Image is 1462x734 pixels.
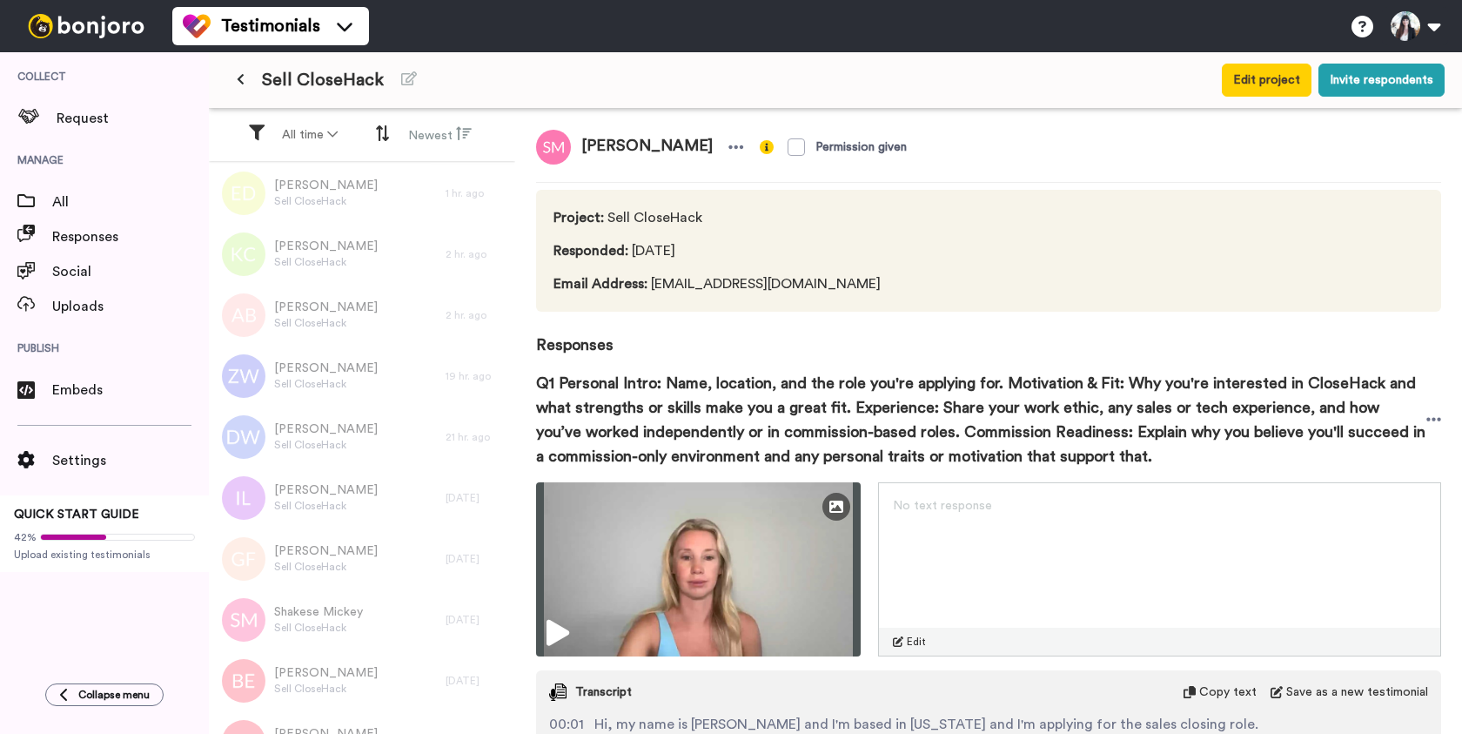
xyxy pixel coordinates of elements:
[1286,683,1428,701] span: Save as a new testimonial
[52,450,209,471] span: Settings
[222,476,265,520] img: il.png
[575,683,632,701] span: Transcript
[446,613,506,627] div: [DATE]
[274,542,378,560] span: [PERSON_NAME]
[14,548,195,562] span: Upload existing testimonials
[222,172,265,215] img: ed.png
[760,140,774,154] img: info-yellow.svg
[209,163,515,224] a: [PERSON_NAME]Sell CloseHack1 hr. ago
[21,14,151,38] img: bj-logo-header-white.svg
[274,499,378,513] span: Sell CloseHack
[446,552,506,566] div: [DATE]
[272,119,348,151] button: All time
[222,598,265,642] img: sm.png
[274,438,378,452] span: Sell CloseHack
[222,537,265,581] img: gf.png
[274,560,378,574] span: Sell CloseHack
[446,491,506,505] div: [DATE]
[274,682,378,696] span: Sell CloseHack
[446,186,506,200] div: 1 hr. ago
[536,312,1441,357] span: Responses
[553,273,881,294] span: [EMAIL_ADDRESS][DOMAIN_NAME]
[78,688,150,702] span: Collapse menu
[536,130,571,165] img: sm.png
[52,380,209,401] span: Embeds
[222,659,265,703] img: be.png
[209,589,515,650] a: Shakese MickeySell CloseHack[DATE]
[14,530,37,544] span: 42%
[222,415,265,459] img: dw.png
[183,12,211,40] img: tm-color.svg
[274,194,378,208] span: Sell CloseHack
[553,211,604,225] span: Project :
[52,296,209,317] span: Uploads
[553,240,881,261] span: [DATE]
[221,14,320,38] span: Testimonials
[209,650,515,711] a: [PERSON_NAME]Sell CloseHack[DATE]
[1199,683,1257,701] span: Copy text
[398,118,482,152] button: Newest
[209,407,515,468] a: [PERSON_NAME]Sell CloseHack21 hr. ago
[274,664,378,682] span: [PERSON_NAME]
[446,430,506,444] div: 21 hr. ago
[52,261,209,282] span: Social
[274,621,363,635] span: Sell CloseHack
[536,371,1426,468] span: Q1 Personal Intro: Name, location, and the role you're applying for. Motivation & Fit: Why you're...
[209,529,515,589] a: [PERSON_NAME]Sell CloseHack[DATE]
[553,244,628,258] span: Responded :
[45,683,164,706] button: Collapse menu
[446,369,506,383] div: 19 hr. ago
[52,226,209,247] span: Responses
[274,316,378,330] span: Sell CloseHack
[222,293,265,337] img: ab.png
[52,192,209,212] span: All
[274,177,378,194] span: [PERSON_NAME]
[274,360,378,377] span: [PERSON_NAME]
[209,224,515,285] a: [PERSON_NAME]Sell CloseHack2 hr. ago
[893,500,992,512] span: No text response
[907,635,926,649] span: Edit
[274,481,378,499] span: [PERSON_NAME]
[274,421,378,438] span: [PERSON_NAME]
[274,603,363,621] span: Shakese Mickey
[274,299,378,316] span: [PERSON_NAME]
[222,354,265,398] img: zw.png
[553,277,647,291] span: Email Address :
[1222,64,1311,97] button: Edit project
[274,377,378,391] span: Sell CloseHack
[209,285,515,346] a: [PERSON_NAME]Sell CloseHack2 hr. ago
[222,232,265,276] img: kc.png
[553,207,881,228] span: Sell CloseHack
[446,247,506,261] div: 2 hr. ago
[14,508,139,521] span: QUICK START GUIDE
[274,255,378,269] span: Sell CloseHack
[446,308,506,322] div: 2 hr. ago
[549,683,567,701] img: transcript.svg
[536,482,861,657] img: ce2b4e8a-fad5-4db6-af1c-8ec3b6f5d5b9-thumbnail_full-1753193980.jpg
[1318,64,1445,97] button: Invite respondents
[57,108,209,129] span: Request
[815,138,907,156] div: Permission given
[446,674,506,688] div: [DATE]
[274,238,378,255] span: [PERSON_NAME]
[209,468,515,529] a: [PERSON_NAME]Sell CloseHack[DATE]
[262,68,384,92] span: Sell CloseHack
[209,346,515,407] a: [PERSON_NAME]Sell CloseHack19 hr. ago
[571,130,723,165] span: [PERSON_NAME]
